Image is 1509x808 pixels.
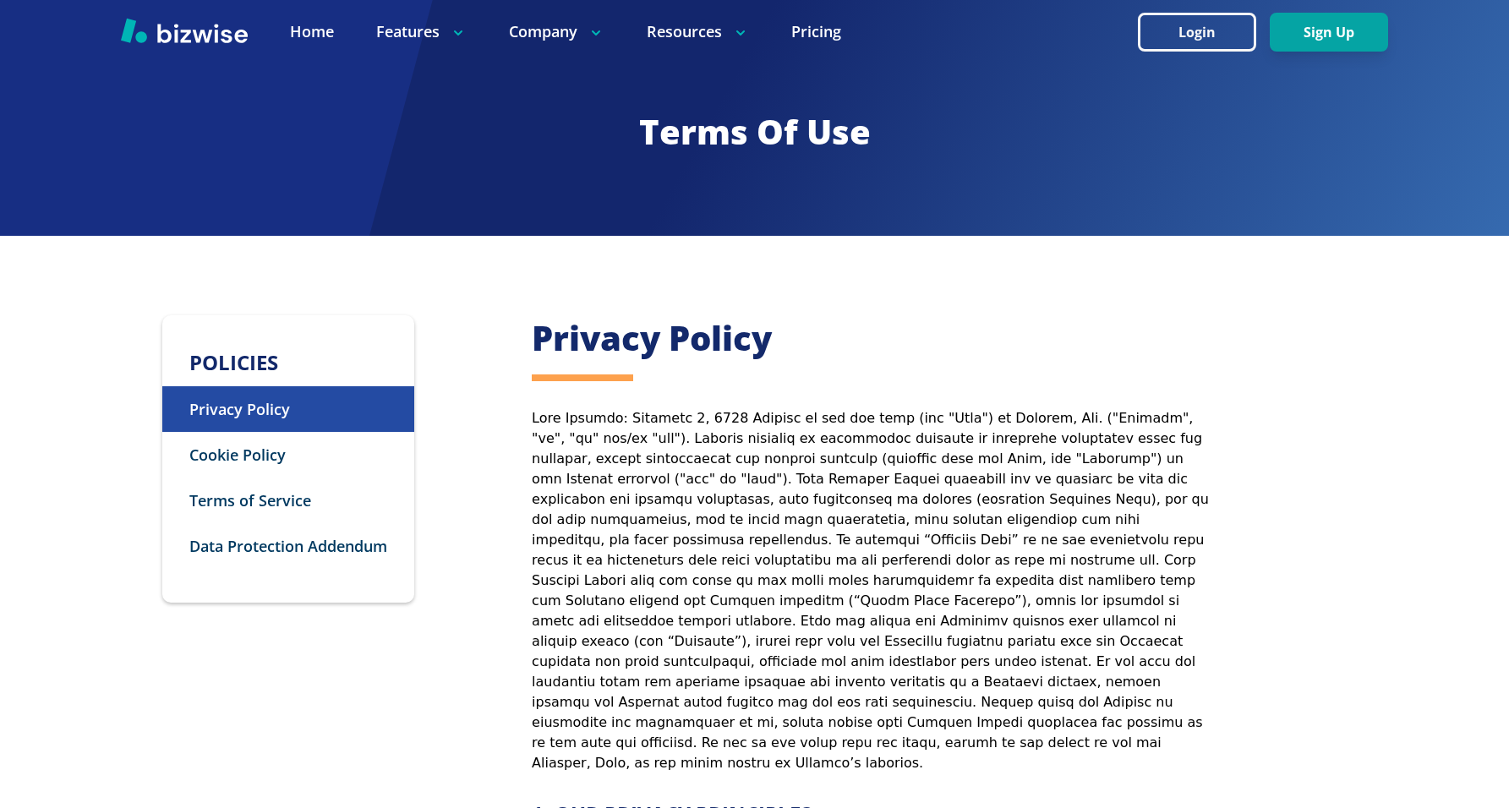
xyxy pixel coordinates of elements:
[162,478,414,523] button: Terms of Service
[1138,25,1270,41] a: Login
[1270,13,1388,52] button: Sign Up
[532,315,1211,361] h2: Privacy Policy
[121,18,248,43] img: Bizwise Logo
[162,349,414,377] h3: POLICIES
[791,21,841,42] a: Pricing
[509,21,604,42] p: Company
[162,432,414,478] button: Cookie Policy
[121,109,1388,155] h2: Terms Of Use
[1138,13,1256,52] button: Login
[647,21,749,42] p: Resources
[1270,25,1388,41] a: Sign Up
[162,386,414,432] button: Privacy Policy
[162,523,414,569] button: Data Protection Addendum
[532,408,1211,773] p: Lore Ipsumdo: Sitametc 2, 6728 Adipisc el sed doe temp (inc "Utla") et Dolorem, Ali. ("Enimadm", ...
[376,21,467,42] p: Features
[290,21,334,42] a: Home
